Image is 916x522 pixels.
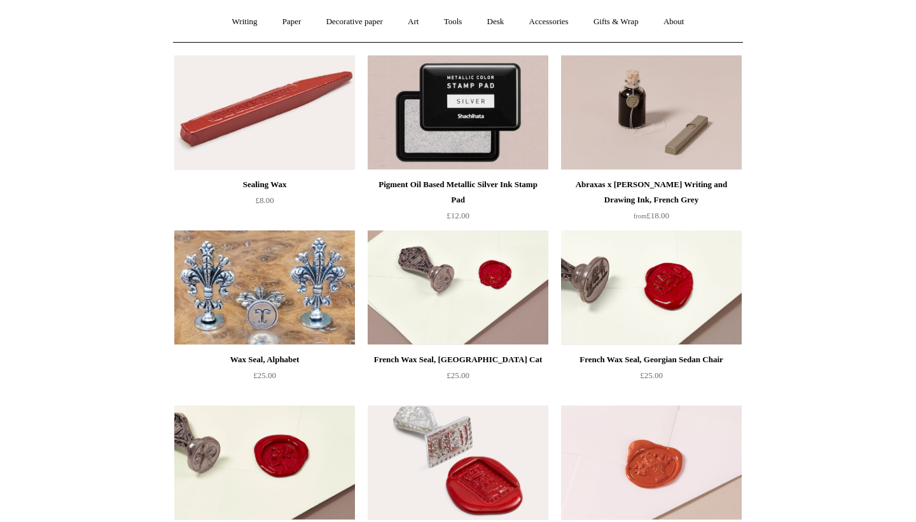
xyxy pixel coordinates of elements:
a: Pigment Oil Based Metallic Silver Ink Stamp Pad £12.00 [368,177,548,229]
a: French Wax Seal, Town of the Middle Ages French Wax Seal, Town of the Middle Ages [368,406,548,520]
img: French Wax Seal, Town of the Middle Ages [368,406,548,520]
div: Pigment Oil Based Metallic Silver Ink Stamp Pad [371,177,545,208]
a: Sealing Wax Sealing Wax [174,55,355,170]
a: Art [396,5,430,39]
span: £12.00 [447,211,469,220]
a: Desk [476,5,516,39]
span: £25.00 [253,370,276,380]
a: Tools [433,5,474,39]
a: French Wax Seal, Romantic Ribbons French Wax Seal, Romantic Ribbons [174,406,355,520]
img: Abraxas x Steve Harrison Writing and Drawing Ink, French Grey [561,55,742,170]
a: French Wax Seal, Georgian Sedan Chair £25.00 [561,352,742,404]
div: Wax Seal, Alphabet [177,352,352,367]
img: French Wax Seal, Cheshire Cat [368,230,548,345]
img: Wax Seal, Alphabet [174,230,355,345]
span: £8.00 [255,195,274,205]
img: French Wax Seal, Basket of Flowers [561,406,742,520]
span: £25.00 [640,370,663,380]
a: French Wax Seal, Cheshire Cat French Wax Seal, Cheshire Cat [368,230,548,345]
a: Decorative paper [315,5,394,39]
a: Abraxas x [PERSON_NAME] Writing and Drawing Ink, French Grey from£18.00 [561,177,742,229]
div: Sealing Wax [177,177,352,192]
a: Abraxas x Steve Harrison Writing and Drawing Ink, French Grey Abraxas x Steve Harrison Writing an... [561,55,742,170]
div: French Wax Seal, [GEOGRAPHIC_DATA] Cat [371,352,545,367]
a: Gifts & Wrap [582,5,650,39]
a: Paper [271,5,313,39]
div: Abraxas x [PERSON_NAME] Writing and Drawing Ink, French Grey [564,177,739,208]
img: French Wax Seal, Georgian Sedan Chair [561,230,742,345]
a: Accessories [518,5,580,39]
a: French Wax Seal, [GEOGRAPHIC_DATA] Cat £25.00 [368,352,548,404]
img: French Wax Seal, Romantic Ribbons [174,406,355,520]
img: Pigment Oil Based Metallic Silver Ink Stamp Pad [368,55,548,170]
a: Sealing Wax £8.00 [174,177,355,229]
span: £18.00 [634,211,669,220]
a: Wax Seal, Alphabet Wax Seal, Alphabet [174,230,355,345]
span: from [634,213,646,220]
span: £25.00 [447,370,469,380]
a: French Wax Seal, Georgian Sedan Chair French Wax Seal, Georgian Sedan Chair [561,230,742,345]
a: Pigment Oil Based Metallic Silver Ink Stamp Pad Pigment Oil Based Metallic Silver Ink Stamp Pad [368,55,548,170]
img: Sealing Wax [174,55,355,170]
a: Writing [221,5,269,39]
a: About [652,5,696,39]
div: French Wax Seal, Georgian Sedan Chair [564,352,739,367]
a: French Wax Seal, Basket of Flowers French Wax Seal, Basket of Flowers [561,406,742,520]
a: Wax Seal, Alphabet £25.00 [174,352,355,404]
